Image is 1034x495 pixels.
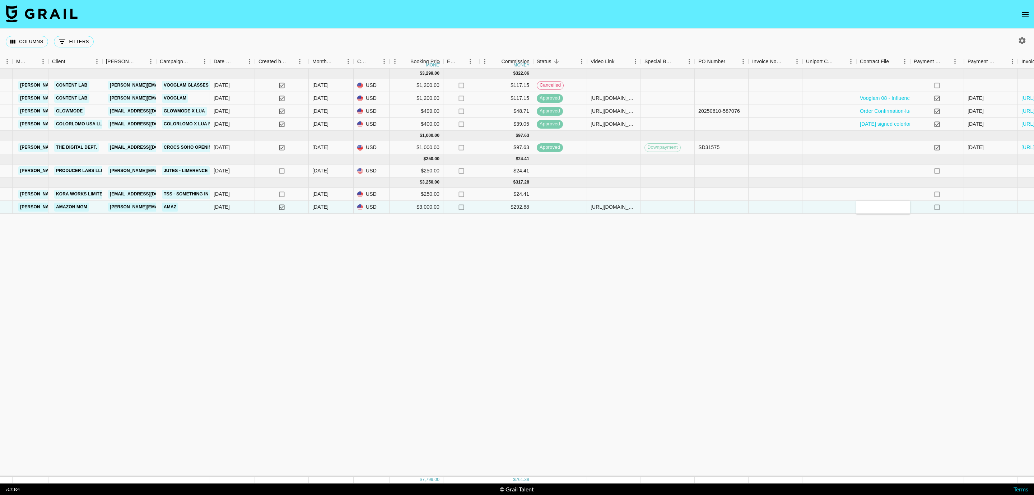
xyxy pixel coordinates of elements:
[135,56,145,66] button: Sort
[18,120,172,129] a: [PERSON_NAME][EMAIL_ADDRESS][PERSON_NAME][DOMAIN_NAME]
[234,56,244,66] button: Sort
[537,144,563,151] span: approved
[513,477,516,483] div: $
[54,143,99,152] a: The Digital Dept.
[390,56,400,67] button: Menu
[479,165,533,177] div: $24.41
[354,188,390,201] div: USD
[18,94,172,103] a: [PERSON_NAME][EMAIL_ADDRESS][PERSON_NAME][DOMAIN_NAME]
[516,133,518,139] div: $
[312,82,329,89] div: Jun '25
[752,55,782,69] div: Invoice Notes
[390,118,443,131] div: $400.00
[312,107,329,115] div: Jun '25
[518,133,529,139] div: 97.63
[591,203,637,211] div: https://www.instagram.com/stories/luanna/3731696046998108732/?hl=en
[400,56,410,66] button: Sort
[537,55,551,69] div: Status
[645,144,680,151] span: Downpayment
[54,107,85,116] a: GLOWMODE
[479,188,533,201] div: $24.41
[162,143,217,152] a: Crocs SOHO Opening
[214,120,230,128] div: 6/12/2025
[162,203,178,212] a: Amaz
[422,477,439,483] div: 7,799.00
[501,55,530,69] div: Commission
[914,55,942,69] div: Payment Sent
[516,156,518,162] div: $
[162,190,231,199] a: TSS - Something In The Way
[333,56,343,66] button: Sort
[390,105,443,118] div: $499.00
[491,56,501,66] button: Sort
[968,55,997,69] div: Payment Sent Date
[13,55,48,69] div: Manager
[420,70,422,77] div: $
[968,94,984,102] div: 8/19/2025
[968,107,984,115] div: 7/23/2025
[18,143,172,152] a: [PERSON_NAME][EMAIL_ADDRESS][PERSON_NAME][DOMAIN_NAME]
[108,143,188,152] a: [EMAIL_ADDRESS][DOMAIN_NAME]
[54,190,107,199] a: KORA WORKS LIMITED
[513,179,516,185] div: $
[54,81,89,90] a: Content Lab
[860,94,1026,102] a: Vooglam 08 - Influencer Agreement (@luaperezg) - TikTok_Instagram.pdf
[106,55,135,69] div: [PERSON_NAME]
[312,144,329,151] div: Jul '25
[6,5,78,22] img: Grail Talent
[65,56,75,66] button: Sort
[108,94,225,103] a: [PERSON_NAME][EMAIL_ADDRESS][DOMAIN_NAME]
[846,56,856,67] button: Menu
[258,55,287,69] div: Created by Grail Team
[591,55,615,69] div: Video Link
[210,55,255,69] div: Date Created
[343,56,354,67] button: Menu
[287,56,297,66] button: Sort
[782,56,792,66] button: Sort
[354,92,390,105] div: USD
[390,201,443,214] div: $3,000.00
[108,190,188,199] a: [EMAIL_ADDRESS][DOMAIN_NAME]
[390,188,443,201] div: $250.00
[899,56,910,67] button: Menu
[591,94,637,102] div: https://www.instagram.com/p/DLdMxV6PH1X/?hl=en
[54,166,106,175] a: Producer Labs LLC
[108,107,188,116] a: [EMAIL_ADDRESS][DOMAIN_NAME]
[587,55,641,69] div: Video Link
[214,94,230,102] div: 6/12/2025
[479,105,533,118] div: $48.71
[312,94,329,102] div: Jun '25
[108,120,188,129] a: [EMAIL_ADDRESS][DOMAIN_NAME]
[684,56,695,67] button: Menu
[500,486,534,493] div: © Grail Talent
[214,203,230,211] div: 9/19/2025
[910,55,964,69] div: Payment Sent
[695,55,749,69] div: PO Number
[369,56,379,66] button: Sort
[354,55,390,69] div: Currency
[244,56,255,67] button: Menu
[422,179,439,185] div: 3,250.00
[1007,56,1018,67] button: Menu
[860,55,889,69] div: Contract File
[698,107,740,115] div: 20250610-587076
[294,56,305,67] button: Menu
[537,108,563,115] span: approved
[551,56,562,66] button: Sort
[145,56,156,67] button: Menu
[420,179,422,185] div: $
[6,487,20,492] div: v 1.7.104
[102,55,156,69] div: Booker
[54,36,94,47] button: Show filters
[516,179,529,185] div: 317.28
[674,56,684,66] button: Sort
[214,55,234,69] div: Date Created
[420,477,422,483] div: $
[162,94,188,103] a: Vooglam
[591,107,637,115] div: https://www.tiktok.com/@luaperezg/video/7524373877032521015
[942,56,952,66] button: Sort
[38,56,48,67] button: Menu
[54,94,89,103] a: Content Lab
[214,107,230,115] div: 6/12/2025
[354,141,390,154] div: USD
